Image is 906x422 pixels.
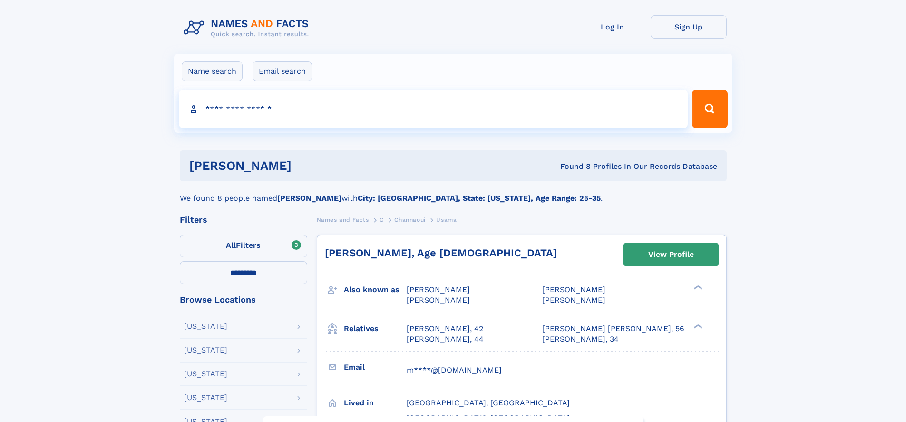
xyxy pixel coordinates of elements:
a: [PERSON_NAME], Age [DEMOGRAPHIC_DATA] [325,247,557,259]
div: Browse Locations [180,295,307,304]
div: [US_STATE] [184,323,227,330]
a: Channaoui [394,214,425,226]
div: ❯ [692,323,703,329]
h3: Email [344,359,407,375]
div: [US_STATE] [184,346,227,354]
span: C [380,216,384,223]
img: Logo Names and Facts [180,15,317,41]
div: Filters [180,216,307,224]
a: Sign Up [651,15,727,39]
b: [PERSON_NAME] [277,194,341,203]
a: View Profile [624,243,718,266]
a: C [380,214,384,226]
div: [US_STATE] [184,394,227,402]
a: [PERSON_NAME], 34 [542,334,619,344]
div: View Profile [648,244,694,265]
b: City: [GEOGRAPHIC_DATA], State: [US_STATE], Age Range: 25-35 [358,194,601,203]
input: search input [179,90,688,128]
div: Found 8 Profiles In Our Records Database [426,161,717,172]
span: [PERSON_NAME] [542,295,605,304]
label: Name search [182,61,243,81]
span: [GEOGRAPHIC_DATA], [GEOGRAPHIC_DATA] [407,398,570,407]
span: [PERSON_NAME] [407,285,470,294]
span: [PERSON_NAME] [542,285,605,294]
div: We found 8 people named with . [180,181,727,204]
a: [PERSON_NAME], 44 [407,334,484,344]
h3: Relatives [344,321,407,337]
span: Usama [436,216,457,223]
label: Filters [180,235,307,257]
a: Names and Facts [317,214,369,226]
span: [PERSON_NAME] [407,295,470,304]
label: Email search [253,61,312,81]
div: ❯ [692,285,703,291]
button: Search Button [692,90,727,128]
a: [PERSON_NAME], 42 [407,324,483,334]
span: All [226,241,236,250]
a: [PERSON_NAME] [PERSON_NAME], 56 [542,324,684,334]
h3: Lived in [344,395,407,411]
h3: Also known as [344,282,407,298]
span: Channaoui [394,216,425,223]
h1: [PERSON_NAME] [189,160,426,172]
div: [US_STATE] [184,370,227,378]
a: Log In [575,15,651,39]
